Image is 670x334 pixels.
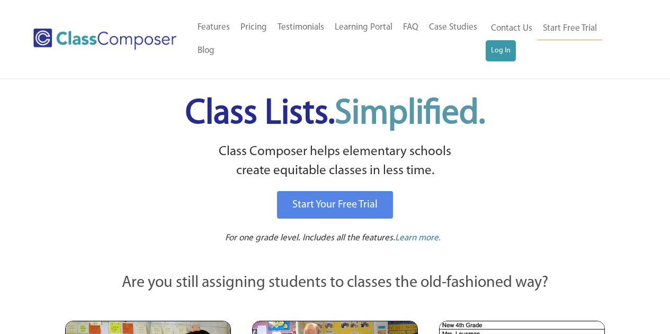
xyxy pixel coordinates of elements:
span: Simplified. [335,97,485,131]
span: Learn more. [395,233,441,242]
a: Log In [486,40,516,61]
a: Blog [192,39,220,62]
a: Learn more. [395,232,441,245]
a: Learning Portal [329,16,398,39]
p: Are you still assigning students to classes the old-fashioned way? [65,272,605,295]
a: Case Studies [424,16,483,39]
nav: Header Menu [486,17,629,61]
span: Class Lists. [185,97,485,131]
span: For one grade level. Includes all the features. [225,233,395,242]
a: Features [192,16,235,39]
a: Pricing [235,16,272,39]
span: Start Your Free Trial [292,200,378,210]
p: Class Composer helps elementary schools create equitable classes in less time. [64,142,607,181]
a: Testimonials [272,16,329,39]
a: Contact Us [486,17,538,40]
img: Class Composer [33,29,176,50]
a: Start Your Free Trial [277,191,393,219]
a: Start Free Trial [538,17,602,41]
nav: Header Menu [192,16,486,62]
a: FAQ [398,16,424,39]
